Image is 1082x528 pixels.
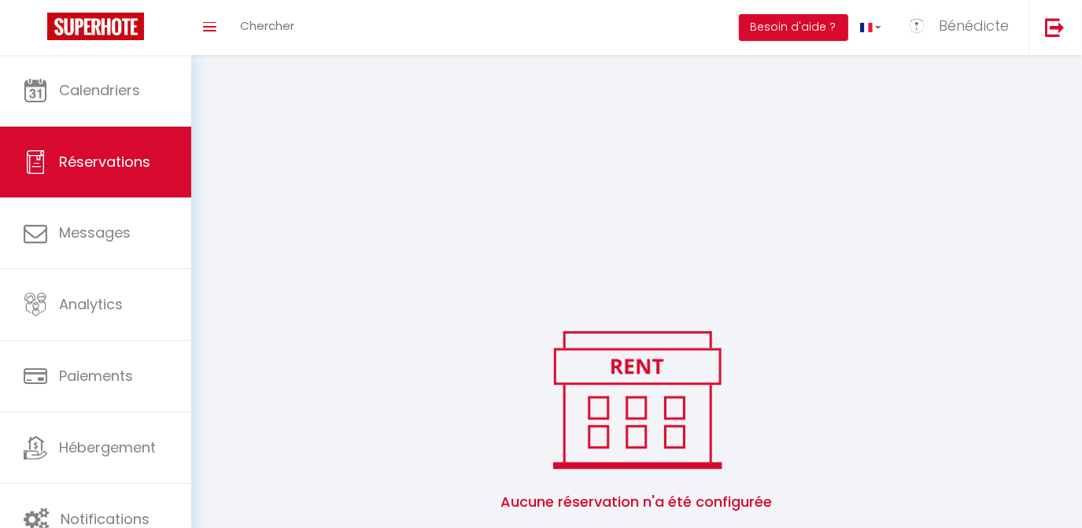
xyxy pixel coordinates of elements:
[59,366,133,386] span: Paiements
[1045,17,1065,37] img: logout
[59,223,131,242] span: Messages
[537,324,737,475] img: rent.png
[59,438,156,457] span: Hébergement
[739,14,848,41] button: Besoin d'aide ?
[240,17,294,34] span: Chercher
[59,294,123,314] span: Analytics
[905,14,929,38] img: ...
[59,80,140,100] span: Calendriers
[1015,457,1070,516] iframe: Chat
[59,152,150,172] span: Réservations
[47,13,144,40] img: Super Booking
[939,16,1009,35] span: Bénédicte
